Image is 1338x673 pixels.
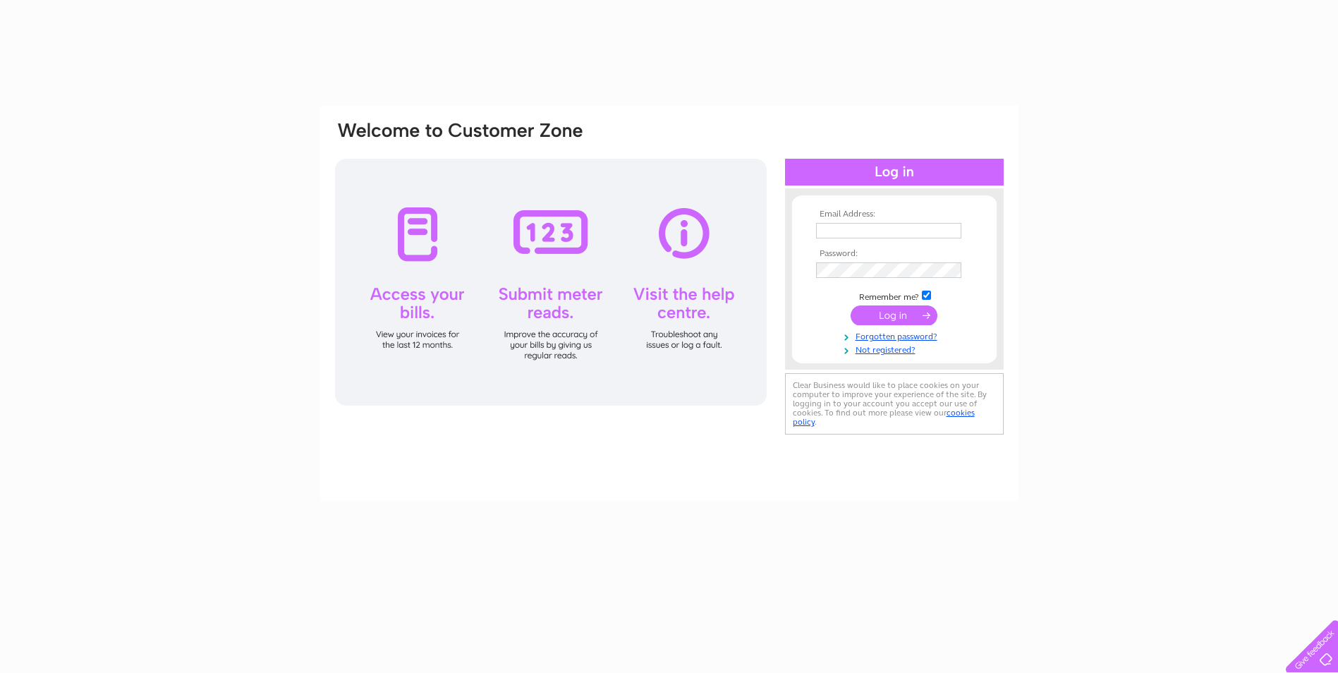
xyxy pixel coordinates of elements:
[816,342,976,356] a: Not registered?
[851,305,937,325] input: Submit
[793,408,975,427] a: cookies policy
[813,210,976,219] th: Email Address:
[813,249,976,259] th: Password:
[816,329,976,342] a: Forgotten password?
[785,373,1004,435] div: Clear Business would like to place cookies on your computer to improve your experience of the sit...
[813,289,976,303] td: Remember me?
